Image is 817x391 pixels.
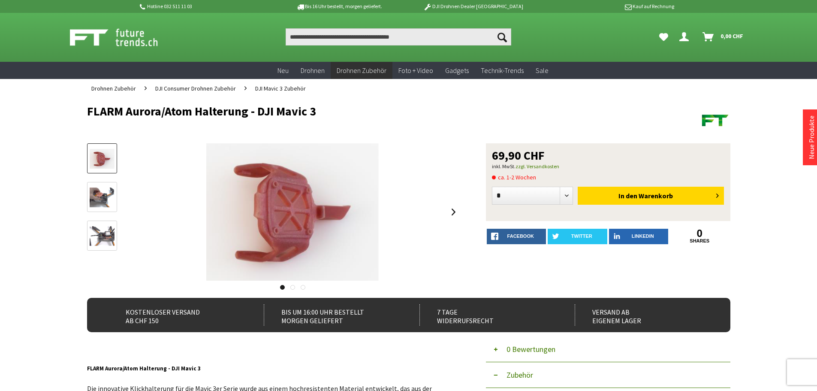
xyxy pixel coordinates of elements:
[251,79,310,98] a: DJI Mavic 3 Zubehör
[406,1,540,12] p: DJI Drohnen Dealer [GEOGRAPHIC_DATA]
[492,172,536,182] span: ca. 1-2 Wochen
[87,365,201,372] strong: FLARM Aurora/Atom Halterung - DJI Mavic 3
[575,304,711,326] div: Versand ab eigenem Lager
[206,143,379,281] img: FLARM Aurora/Atom Halterung - DJI Mavic 3
[655,28,672,45] a: Meine Favoriten
[91,85,136,92] span: Drohnen Zubehör
[151,79,240,98] a: DJI Consumer Drohnen Zubehör
[301,66,325,75] span: Drohnen
[492,161,724,172] p: inkl. MwSt.
[419,304,556,326] div: 7 Tage Widerrufsrecht
[87,79,140,98] a: Drohnen Zubehör
[571,233,592,239] span: twitter
[507,233,534,239] span: facebook
[295,62,331,79] a: Drohnen
[481,66,524,75] span: Technik-Trends
[87,105,602,118] h1: FLARM Aurora/Atom Halterung - DJI Mavic 3
[700,105,730,135] img: Futuretrends
[492,149,545,161] span: 69,90 CHF
[486,336,730,362] button: 0 Bewertungen
[548,229,607,244] a: twitter
[699,28,748,45] a: Warenkorb
[540,1,674,12] p: Kauf auf Rechnung
[721,29,743,43] span: 0,00 CHF
[439,62,475,79] a: Gadgets
[578,187,724,205] button: In den Warenkorb
[277,66,289,75] span: Neu
[609,229,669,244] a: LinkedIn
[445,66,469,75] span: Gadgets
[670,238,730,244] a: shares
[493,28,511,45] button: Suchen
[530,62,555,79] a: Sale
[486,362,730,388] button: Zubehör
[331,62,392,79] a: Drohnen Zubehör
[516,163,559,170] a: zzgl. Versandkosten
[264,304,401,326] div: Bis um 16:00 Uhr bestellt Morgen geliefert
[337,66,386,75] span: Drohnen Zubehör
[487,229,546,244] a: facebook
[139,1,272,12] p: Hotline 032 511 11 03
[536,66,549,75] span: Sale
[286,28,511,45] input: Produkt, Marke, Kategorie, EAN, Artikelnummer…
[272,1,406,12] p: Bis 16 Uhr bestellt, morgen geliefert.
[398,66,433,75] span: Foto + Video
[392,62,439,79] a: Foto + Video
[475,62,530,79] a: Technik-Trends
[618,191,637,200] span: In den
[670,229,730,238] a: 0
[676,28,696,45] a: Dein Konto
[70,27,177,48] img: Shop Futuretrends - zur Startseite wechseln
[271,62,295,79] a: Neu
[807,115,816,159] a: Neue Produkte
[255,85,306,92] span: DJI Mavic 3 Zubehör
[90,149,115,169] img: Vorschau: FLARM Aurora/Atom Halterung - DJI Mavic 3
[639,191,673,200] span: Warenkorb
[632,233,654,239] span: LinkedIn
[109,304,245,326] div: Kostenloser Versand ab CHF 150
[155,85,236,92] span: DJI Consumer Drohnen Zubehör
